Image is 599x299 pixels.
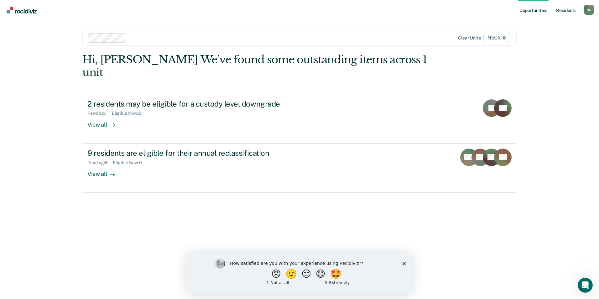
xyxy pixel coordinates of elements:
span: NECX [483,33,510,43]
div: Eligible Now : 2 [112,111,146,116]
button: Profile dropdown button [584,5,594,15]
iframe: Survey by Kim from Recidiviz [187,252,412,293]
div: Clear units [458,35,481,41]
iframe: Intercom live chat [578,278,593,293]
div: Eligible Now : 9 [113,160,147,165]
div: Hi, [PERSON_NAME] We’ve found some outstanding items across 1 unit [82,53,430,79]
div: Pending : 1 [87,111,112,116]
img: Recidiviz [7,7,37,13]
div: R C [584,5,594,15]
a: 9 residents are eligible for their annual reclassificationPending:6Eligible Now:9View all [82,144,517,193]
div: View all [87,116,122,128]
div: 9 residents are eligible for their annual reclassification [87,149,307,158]
div: Pending : 6 [87,160,113,165]
a: 2 residents may be eligible for a custody level downgradePending:1Eligible Now:2View all [82,94,517,144]
div: View all [87,165,122,177]
div: 2 residents may be eligible for a custody level downgrade [87,99,307,108]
